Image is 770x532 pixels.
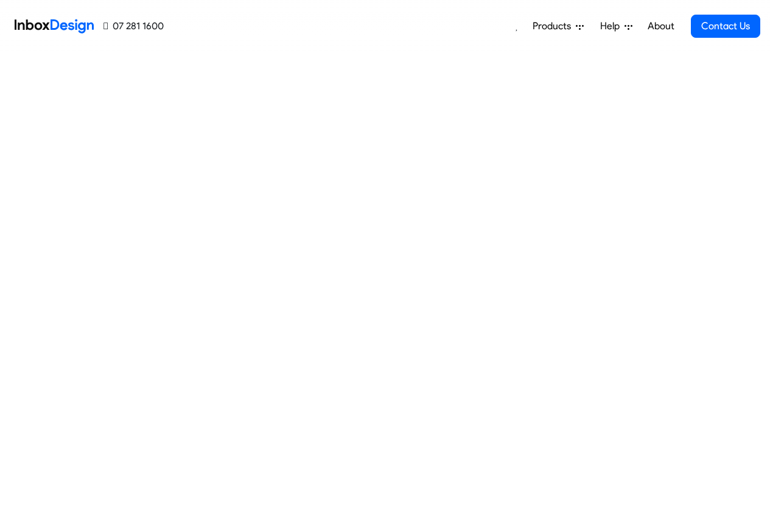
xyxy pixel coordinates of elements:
a: Contact Us [691,15,760,38]
a: 07 281 1600 [103,19,164,34]
a: Help [595,14,637,38]
a: About [644,14,677,38]
span: Help [600,19,625,34]
a: Products [528,14,589,38]
span: Products [533,19,576,34]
